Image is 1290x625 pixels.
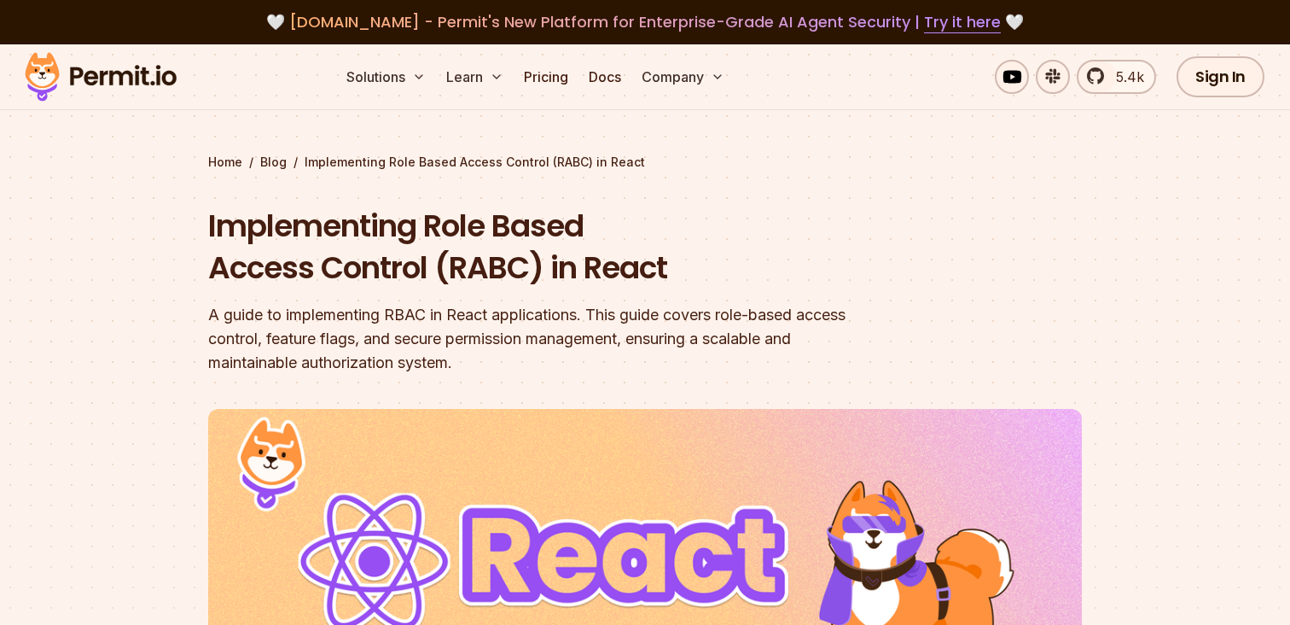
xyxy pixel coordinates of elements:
a: Blog [260,154,287,171]
a: Docs [582,60,628,94]
button: Solutions [340,60,433,94]
div: / / [208,154,1082,171]
a: Sign In [1177,56,1264,97]
h1: Implementing Role Based Access Control (RABC) in React [208,205,863,289]
span: 5.4k [1106,67,1144,87]
img: Permit logo [17,48,184,106]
a: Try it here [924,11,1001,33]
button: Company [635,60,731,94]
a: Pricing [517,60,575,94]
button: Learn [439,60,510,94]
a: 5.4k [1077,60,1156,94]
div: 🤍 🤍 [41,10,1249,34]
div: A guide to implementing RBAC in React applications. This guide covers role-based access control, ... [208,303,863,375]
a: Home [208,154,242,171]
span: [DOMAIN_NAME] - Permit's New Platform for Enterprise-Grade AI Agent Security | [289,11,1001,32]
